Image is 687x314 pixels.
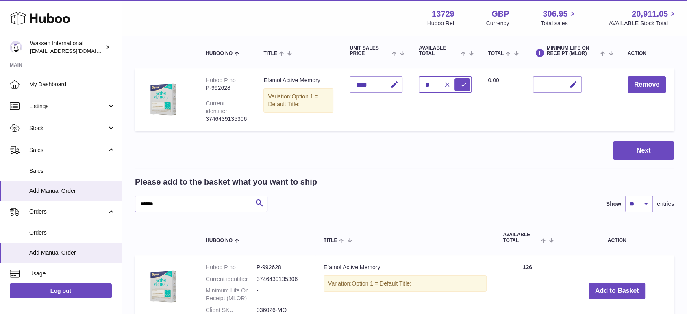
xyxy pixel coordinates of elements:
strong: 13729 [432,9,454,20]
div: P-992628 [206,84,247,92]
button: Remove [628,76,666,93]
span: Stock [29,124,107,132]
dt: Huboo P no [206,264,257,271]
dd: 3746439135306 [257,275,307,283]
button: Add to Basket [589,283,646,299]
span: Orders [29,229,115,237]
span: AVAILABLE Total [503,232,539,243]
span: Minimum Life On Receipt (MLOR) [547,46,599,56]
span: Title [324,238,337,243]
div: Variation: [263,88,333,113]
span: Listings [29,102,107,110]
div: Currency [486,20,509,27]
dt: Current identifier [206,275,257,283]
span: AVAILABLE Total [419,46,459,56]
img: Efamol Active Memory [143,264,184,304]
label: Show [606,200,621,208]
span: Option 1 = Default Title; [352,280,411,287]
img: Efamol Active Memory [143,76,184,117]
span: [EMAIL_ADDRESS][DOMAIN_NAME] [30,48,120,54]
span: Title [263,51,277,56]
div: 3746439135306 [206,115,247,123]
th: Action [560,224,674,251]
div: Current identifier [206,100,227,114]
span: Total [488,51,504,56]
a: 20,911.05 AVAILABLE Stock Total [609,9,677,27]
dd: - [257,287,307,302]
div: Huboo P no [206,77,236,83]
button: Next [613,141,674,160]
div: Action [628,51,666,56]
span: 20,911.05 [632,9,668,20]
div: Variation: [324,275,487,292]
h2: Please add to the basket what you want to ship [135,177,317,188]
dt: Client SKU [206,306,257,314]
strong: GBP [491,9,509,20]
span: AVAILABLE Stock Total [609,20,677,27]
span: Huboo no [206,238,233,243]
span: Orders [29,208,107,216]
span: 0.00 [488,77,499,83]
dd: 036026-MO [257,306,307,314]
span: Sales [29,146,107,154]
span: Total sales [541,20,577,27]
span: Option 1 = Default Title; [268,93,318,107]
dt: Minimum Life On Receipt (MLOR) [206,287,257,302]
a: 306.95 Total sales [541,9,577,27]
span: Unit Sales Price [350,46,390,56]
a: Log out [10,283,112,298]
span: Sales [29,167,115,175]
span: Usage [29,270,115,277]
span: 306.95 [543,9,567,20]
td: Efamol Active Memory [255,68,341,131]
span: Add Manual Order [29,187,115,195]
div: Wassen International [30,39,103,55]
span: My Dashboard [29,81,115,88]
div: Huboo Ref [427,20,454,27]
span: Huboo no [206,51,233,56]
img: gemma.moses@wassen.com [10,41,22,53]
dd: P-992628 [257,264,307,271]
span: entries [657,200,674,208]
span: Add Manual Order [29,249,115,257]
